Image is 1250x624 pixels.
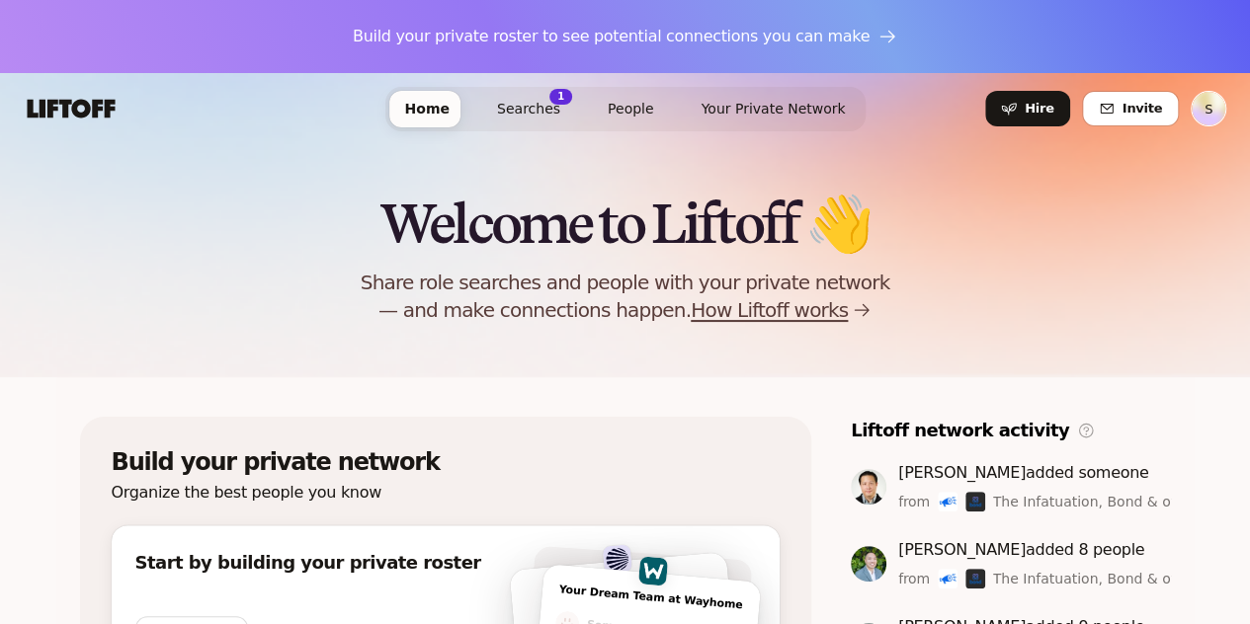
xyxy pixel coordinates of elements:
[1123,99,1163,118] span: Invite
[691,296,848,324] span: How Liftoff works
[898,540,1026,559] span: [PERSON_NAME]
[558,583,743,611] span: Your Dream Team at Wayhome
[135,549,481,577] p: Start by building your private roster
[112,448,781,476] p: Build your private network
[851,417,1069,444] p: Liftoff network activity
[112,480,781,506] p: Organize the best people you know
[701,101,845,117] span: Your Private Network
[592,91,670,127] a: People
[379,194,871,253] h2: Welcome to Liftoff 👋
[602,544,631,574] img: faf57554_319a_4737_8dcd_48b6ddec51bf.jpg
[638,556,668,585] img: 3eb1e34d_1aaf_489f_af3a_b870431836e1.jpg
[898,490,929,513] p: from
[329,269,922,324] p: Share role searches and people with your private network — and make connections happen.
[691,296,872,324] a: How Liftoff works
[965,569,985,588] img: Bond
[898,460,1170,486] p: added someone
[557,89,564,104] p: 1
[898,537,1170,563] p: added 8 people
[985,91,1070,126] button: Hire
[938,492,958,511] img: The Infatuation
[851,546,886,582] img: 7125511f_dbd8_426c_a7b7_93bb6e0e294b.jpg
[353,24,870,49] p: Build your private roster to see potential connections you can make
[898,463,1026,482] span: [PERSON_NAME]
[965,492,985,511] img: Bond
[1025,99,1054,118] span: Hire
[993,492,1171,512] span: The Infatuation, Bond & others
[685,91,861,127] a: Your Private Network
[497,101,560,117] span: Searches
[404,101,449,117] span: Home
[388,91,464,127] a: Home
[993,569,1171,589] span: The Infatuation, Bond & others
[1082,91,1180,126] button: Invite
[481,91,576,127] a: Searches1
[1191,91,1226,126] button: S
[898,567,929,590] p: from
[851,469,886,505] img: fa245ce0_4720_427c_b511_4d46f7b32fee.jpg
[608,101,654,117] span: People
[938,569,958,588] img: The Infatuation
[1205,103,1212,116] p: S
